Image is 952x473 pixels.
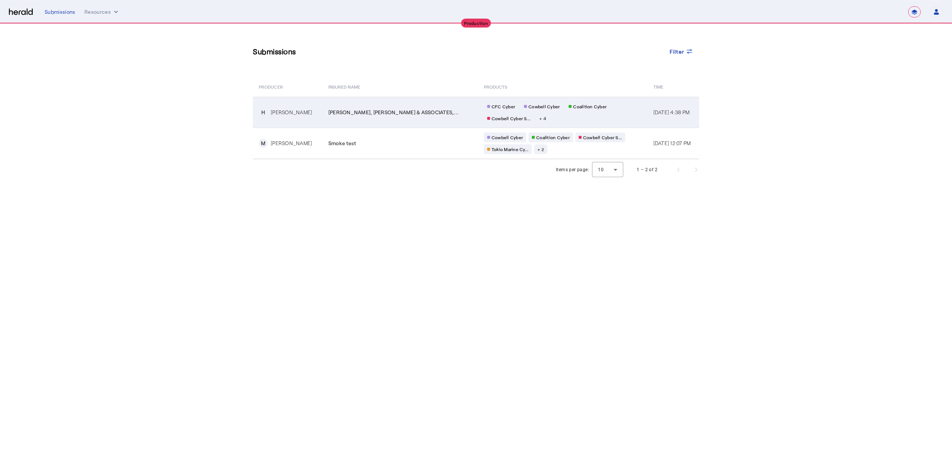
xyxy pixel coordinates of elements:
span: Cowbell Cyber [528,103,560,109]
span: PRODUCER [259,83,283,90]
div: Production [461,19,491,28]
span: Cowbell Cyber S... [583,134,622,140]
table: Table view of all submissions by your platform [253,76,699,159]
div: [PERSON_NAME] [271,109,312,116]
span: Coalition Cyber [536,134,570,140]
button: Filter [664,45,699,58]
span: Time [653,83,663,90]
div: [PERSON_NAME] [271,140,312,147]
span: + 2 [537,146,544,152]
span: Cowbell Cyber S... [492,115,531,121]
span: Filter [670,48,685,55]
div: M [259,139,268,148]
img: Herald Logo [9,9,33,16]
div: Items per page: [556,166,589,173]
span: [DATE] 4:38 PM [653,109,690,115]
div: H [259,108,268,117]
span: Insured Name [328,83,360,90]
div: 1 – 2 of 2 [637,166,657,173]
span: Coalition Cyber [573,103,607,109]
span: PRODUCTS [484,83,508,90]
span: [PERSON_NAME], [PERSON_NAME] & ASSOCIATES,... [328,109,459,116]
span: Cowbell Cyber [492,134,523,140]
span: [DATE] 12:07 PM [653,140,691,146]
h3: Submissions [253,46,296,57]
span: Tokio Marine Cy... [492,146,529,152]
span: Smoke test [328,140,356,147]
div: Submissions [45,8,75,16]
span: + 4 [539,115,546,121]
button: Resources dropdown menu [84,8,120,16]
span: CFC Cyber [492,103,515,109]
